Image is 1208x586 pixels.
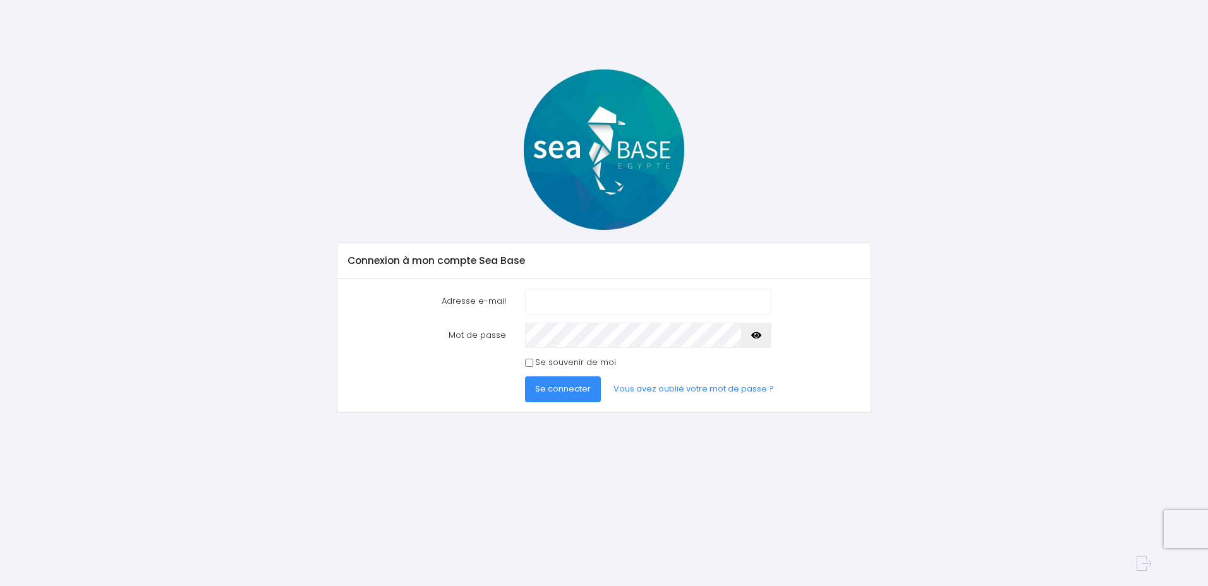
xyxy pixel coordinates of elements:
label: Se souvenir de moi [535,356,616,369]
span: Se connecter [535,383,591,395]
label: Mot de passe [339,323,516,348]
button: Se connecter [525,376,601,402]
label: Adresse e-mail [339,289,516,314]
a: Vous avez oublié votre mot de passe ? [603,376,784,402]
div: Connexion à mon compte Sea Base [337,243,870,278]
